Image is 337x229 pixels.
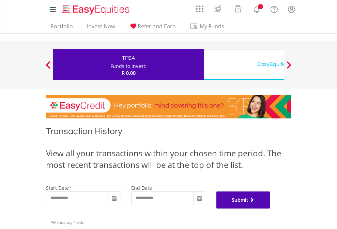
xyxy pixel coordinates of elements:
[60,2,132,15] a: Home page
[192,2,208,13] a: AppsGrid
[57,53,200,63] div: TFSA
[84,23,118,33] a: Invest Now
[46,95,291,118] img: EasyCredit Promotion Banner
[248,2,265,15] a: Notifications
[196,5,203,13] img: grid-menu-icon.svg
[131,185,152,191] label: end date
[190,22,234,31] span: My Funds
[48,23,76,33] a: Portfolio
[46,185,69,191] label: start date
[283,2,300,17] a: My Profile
[41,65,55,71] button: Previous
[216,191,270,209] button: Submit
[61,4,132,15] img: EasyEquities_Logo.png
[212,3,224,14] img: thrive-v2.svg
[110,63,147,70] div: Funds to invest:
[122,70,136,76] span: R 0.00
[46,147,291,171] div: View all your transactions within your chosen time period. The most recent transactions will be a...
[282,65,296,71] button: Next
[46,125,291,141] h1: Transaction History
[138,23,176,30] span: Refer and Earn
[228,2,248,14] a: Vouchers
[51,220,84,225] span: Mandatory Fields
[265,2,283,15] a: FAQ's and Support
[232,3,244,14] img: vouchers-v2.svg
[126,23,179,33] a: Refer and Earn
